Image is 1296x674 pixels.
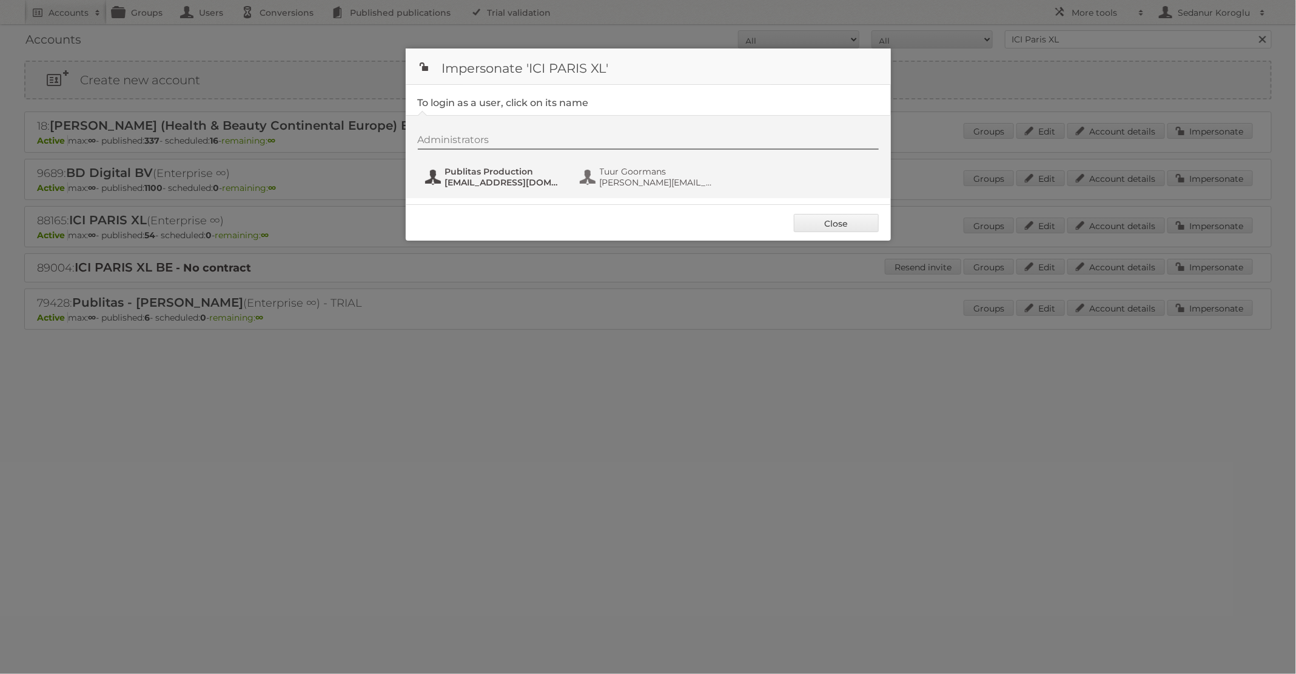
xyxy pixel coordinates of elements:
button: Publitas Production [EMAIL_ADDRESS][DOMAIN_NAME] [424,165,566,189]
a: Close [794,214,879,232]
span: Publitas Production [445,166,563,177]
legend: To login as a user, click on its name [418,97,589,108]
h1: Impersonate 'ICI PARIS XL' [406,48,891,85]
button: Tuur Goormans [PERSON_NAME][EMAIL_ADDRESS][DOMAIN_NAME] [579,165,721,189]
span: Tuur Goormans [600,166,717,177]
span: [EMAIL_ADDRESS][DOMAIN_NAME] [445,177,563,188]
div: Administrators [418,134,879,150]
span: [PERSON_NAME][EMAIL_ADDRESS][DOMAIN_NAME] [600,177,717,188]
